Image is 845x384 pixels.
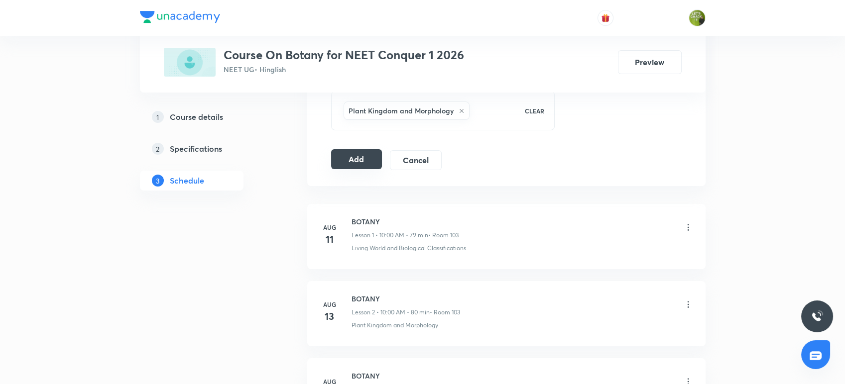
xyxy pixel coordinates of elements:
[152,111,164,123] p: 1
[352,244,466,253] p: Living World and Biological Classifications
[428,231,459,240] p: • Room 103
[430,308,460,317] p: • Room 103
[352,308,430,317] p: Lesson 2 • 10:00 AM • 80 min
[331,149,382,169] button: Add
[352,293,460,304] h6: BOTANY
[170,175,204,187] h5: Schedule
[352,321,438,330] p: Plant Kingdom and Morphology
[349,105,454,116] h6: Plant Kingdom and Morphology
[320,232,340,247] h4: 11
[689,9,706,26] img: Gaurav Uppal
[152,175,164,187] p: 3
[390,150,441,170] button: Cancel
[224,64,464,75] p: NEET UG • Hinglish
[152,143,164,155] p: 2
[601,13,610,22] img: avatar
[598,10,613,26] button: avatar
[525,106,544,115] p: CLEAR
[320,309,340,324] h4: 13
[224,48,464,62] h3: Course On Botany for NEET Conquer 1 2026
[140,11,220,25] a: Company Logo
[140,107,275,127] a: 1Course details
[352,216,459,227] h6: BOTANY
[320,300,340,309] h6: Aug
[164,48,216,77] img: 42638658-2535-4859-8094-90A3E206DE36_plus.png
[140,139,275,159] a: 2Specifications
[320,223,340,232] h6: Aug
[618,50,682,74] button: Preview
[140,11,220,23] img: Company Logo
[170,143,222,155] h5: Specifications
[170,111,223,123] h5: Course details
[352,231,428,240] p: Lesson 1 • 10:00 AM • 79 min
[811,310,823,322] img: ttu
[352,371,460,381] h6: BOTANY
